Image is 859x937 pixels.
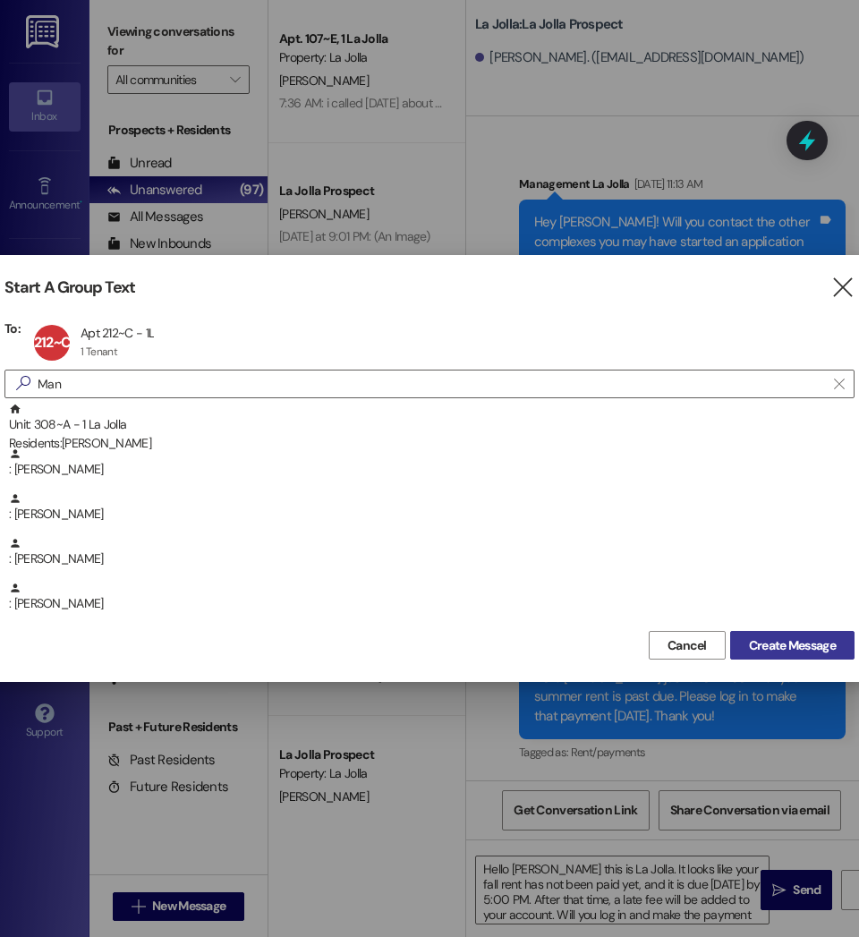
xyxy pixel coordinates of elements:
div: Unit: 308~A - 1 La JollaResidents:[PERSON_NAME] [4,403,855,447]
span: Create Message [749,636,836,655]
div: : [PERSON_NAME] [9,537,855,568]
span: Cancel [668,636,707,655]
div: : [PERSON_NAME] [9,447,855,479]
div: Unit: 308~A - 1 La Jolla [9,403,855,454]
div: 1 Tenant [81,345,117,359]
button: Clear text [825,371,854,397]
div: Apt 212~C - 1L [81,325,154,341]
span: 212~C [34,333,71,352]
div: : [PERSON_NAME] [4,492,855,537]
div: : [PERSON_NAME] [9,582,855,613]
input: Search for any contact or apartment [38,371,825,396]
button: Cancel [649,631,726,660]
div: : [PERSON_NAME] [4,582,855,626]
h3: Start A Group Text [4,277,135,298]
i:  [834,377,844,391]
div: : [PERSON_NAME] [4,447,855,492]
i:  [830,278,855,297]
button: Create Message [730,631,855,660]
h3: To: [4,320,21,336]
div: Residents: [PERSON_NAME] [9,434,855,453]
div: : [PERSON_NAME] [9,492,855,524]
i:  [9,374,38,393]
div: : [PERSON_NAME] [4,537,855,582]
